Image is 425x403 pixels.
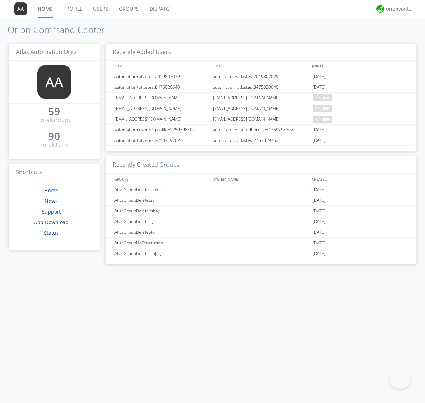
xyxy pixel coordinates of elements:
a: [EMAIL_ADDRESS][DOMAIN_NAME][EMAIL_ADDRESS][DOMAIN_NAME]pending [106,114,416,125]
a: [EMAIL_ADDRESS][DOMAIN_NAME][EMAIL_ADDRESS][DOMAIN_NAME]pending [106,93,416,103]
div: NAMES [113,61,210,71]
a: 90 [48,133,60,141]
div: automation+atlastest2753319762 [113,135,211,145]
span: [DATE] [313,135,325,146]
span: pending [313,105,332,112]
span: [DATE] [313,227,325,238]
h3: Recently Added Users [106,44,416,61]
a: AtlasGroupDeletevsbay[DATE] [106,206,416,216]
div: automation+atlastest8475020640 [113,82,211,92]
span: [DATE] [313,216,325,227]
span: [DATE] [313,82,325,93]
div: [EMAIL_ADDRESS][DOMAIN_NAME] [113,114,211,124]
div: AtlasGroupDeleteumjqg [113,248,211,259]
div: AtlasGroupDeletevsbay [113,206,211,216]
a: [EMAIL_ADDRESS][DOMAIN_NAME][EMAIL_ADDRESS][DOMAIN_NAME]pending [106,103,416,114]
div: SYSTEM_NAME [211,174,310,184]
div: automation+usereditprofile+1759798302 [113,125,211,135]
span: [DATE] [313,238,325,248]
div: CREATED [310,174,409,184]
a: Support [42,208,61,215]
a: automation+atlastest2019807079automation+atlastest2019807079[DATE] [106,71,416,82]
a: AtlasGroupDeletecrvrr[DATE] [106,195,416,206]
div: [EMAIL_ADDRESS][DOMAIN_NAME] [113,93,211,103]
div: automation+usereditprofile+1759798302 [211,125,311,135]
div: orionvontas+atlas+automation+org2 [386,5,413,12]
div: AtlasGroupDeletecrvrr [113,195,211,205]
img: 373638.png [14,2,27,15]
div: 59 [48,108,60,115]
div: Total Users [40,141,69,149]
h3: Recently Created Groups [106,156,416,174]
a: AtlasGroupDeleteytofr[DATE] [106,227,416,238]
div: automation+atlastest8475020640 [211,82,311,92]
a: 59 [48,108,60,116]
a: automation+atlastest2753319762automation+atlastest2753319762[DATE] [106,135,416,146]
div: JOINED [310,61,409,71]
div: AtlasGroupDeletepnowh [113,184,211,195]
iframe: Toggle Customer Support [390,368,411,389]
a: AtlasGroupDeleteumjqg[DATE] [106,248,416,259]
span: [DATE] [313,206,325,216]
img: 373638.png [37,65,71,99]
div: GROUPS [113,174,210,184]
span: pending [313,94,332,101]
h3: Shortcuts [9,164,100,181]
img: 29d36aed6fa347d5a1537e7736e6aa13 [376,5,384,13]
a: Status [44,230,59,236]
a: News [45,198,58,204]
span: [DATE] [313,195,325,206]
div: automation+atlastest2019807079 [113,71,211,82]
div: Total Groups [38,116,71,124]
span: [DATE] [313,248,325,259]
div: EMAIL [211,61,310,71]
div: [EMAIL_ADDRESS][DOMAIN_NAME] [211,103,311,114]
div: AtlasGroupNoTranslation [113,238,211,248]
a: AtlasGroupDeleteulgij[DATE] [106,216,416,227]
a: automation+atlastest8475020640automation+atlastest8475020640[DATE] [106,82,416,93]
div: AtlasGroupDeleteytofr [113,227,211,237]
a: App Download [34,219,69,226]
a: AtlasGroupDeletepnowh[DATE] [106,184,416,195]
span: Atlas Automation Org2 [16,48,77,56]
div: 90 [48,133,60,140]
div: [EMAIL_ADDRESS][DOMAIN_NAME] [113,103,211,114]
a: Home [44,187,58,194]
a: automation+usereditprofile+1759798302automation+usereditprofile+1759798302[DATE] [106,125,416,135]
div: [EMAIL_ADDRESS][DOMAIN_NAME] [211,114,311,124]
span: [DATE] [313,71,325,82]
a: AtlasGroupNoTranslation[DATE] [106,238,416,248]
span: [DATE] [313,125,325,135]
span: [DATE] [313,184,325,195]
div: automation+atlastest2019807079 [211,71,311,82]
div: automation+atlastest2753319762 [211,135,311,145]
div: [EMAIL_ADDRESS][DOMAIN_NAME] [211,93,311,103]
span: pending [313,116,332,123]
div: AtlasGroupDeleteulgij [113,216,211,227]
